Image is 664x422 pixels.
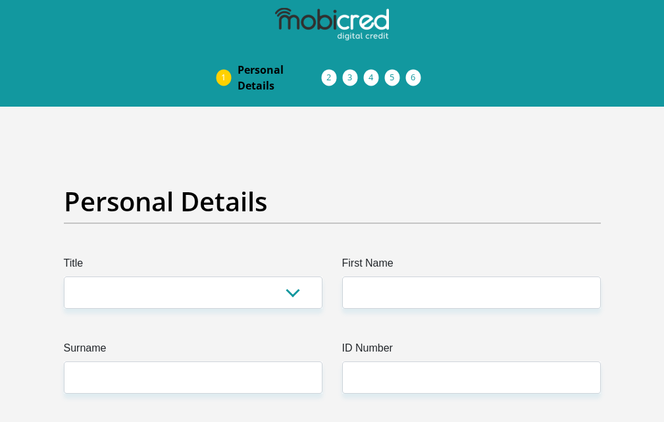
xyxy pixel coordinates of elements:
h2: Personal Details [64,186,601,217]
label: First Name [342,255,601,277]
label: Surname [64,340,322,361]
input: ID Number [342,361,601,394]
label: Title [64,255,322,277]
span: Personal Details [238,62,322,93]
input: Surname [64,361,322,394]
input: First Name [342,277,601,309]
a: PersonalDetails [227,57,332,99]
img: mobicred logo [275,8,388,41]
label: ID Number [342,340,601,361]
